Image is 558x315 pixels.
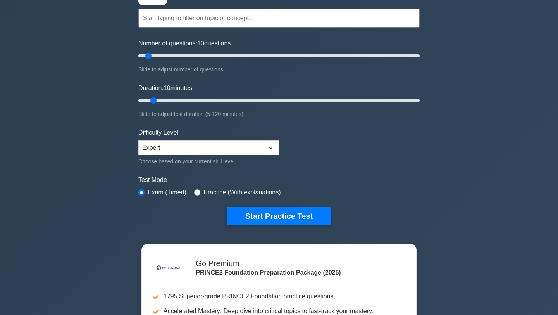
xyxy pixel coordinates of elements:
[138,9,420,28] input: Start typing to filter on topic or concept...
[164,85,170,91] span: 10
[138,83,192,93] label: Duration: minutes
[227,207,331,225] button: Start Practice Test
[138,175,420,185] label: Test Mode
[138,157,279,166] div: Choose based on your current skill level
[138,65,420,74] div: Slide to adjust number of questions
[138,39,231,48] label: Number of questions: questions
[148,188,186,197] label: Exam (Timed)
[203,188,281,197] label: Practice (With explanations)
[138,128,178,137] label: Difficulty Level
[197,40,204,47] span: 10
[138,109,420,119] div: Slide to adjust test duration (5-120 minutes)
